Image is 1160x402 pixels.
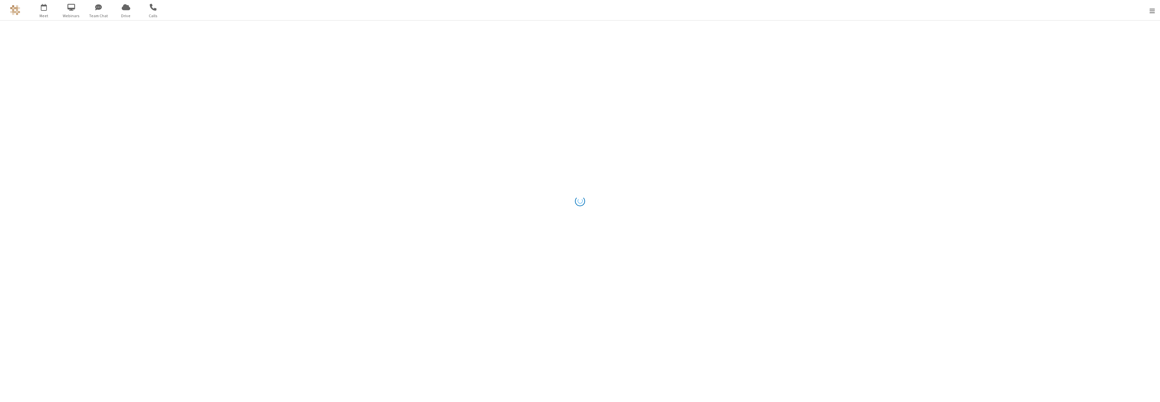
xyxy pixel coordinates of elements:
[10,5,20,15] img: QA Selenium DO NOT DELETE OR CHANGE
[141,13,166,19] span: Calls
[86,13,111,19] span: Team Chat
[59,13,84,19] span: Webinars
[113,13,139,19] span: Drive
[31,13,57,19] span: Meet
